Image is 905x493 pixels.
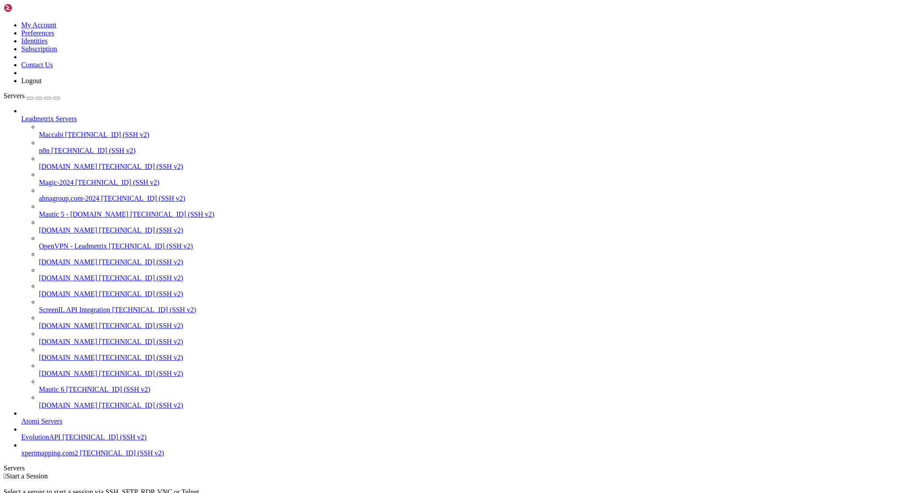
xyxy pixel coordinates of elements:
[39,163,901,171] a: [DOMAIN_NAME] [TECHNICAL_ID] (SSH v2)
[39,298,901,314] li: ScreenIL API Integration [TECHNICAL_ID] (SSH v2)
[39,171,901,187] li: Magic-2024 [TECHNICAL_ID] (SSH v2)
[39,147,50,154] span: n8n
[99,290,183,298] span: [TECHNICAL_ID] (SSH v2)
[39,370,97,377] span: [DOMAIN_NAME]
[39,354,901,362] a: [DOMAIN_NAME] [TECHNICAL_ID] (SSH v2)
[39,322,97,329] span: [DOMAIN_NAME]
[39,210,901,218] a: Mautic 5 - [DOMAIN_NAME] [TECHNICAL_ID] (SSH v2)
[99,163,183,170] span: [TECHNICAL_ID] (SSH v2)
[39,210,128,218] span: Mautic 5 - [DOMAIN_NAME]
[4,4,54,12] img: Shellngn
[112,306,196,313] span: [TECHNICAL_ID] (SSH v2)
[21,417,901,425] a: Atomi Servers
[39,401,97,409] span: [DOMAIN_NAME]
[39,258,901,266] a: [DOMAIN_NAME] [TECHNICAL_ID] (SSH v2)
[39,179,73,186] span: Magic-2024
[39,147,901,155] a: n8n [TECHNICAL_ID] (SSH v2)
[39,274,901,282] a: [DOMAIN_NAME] [TECHNICAL_ID] (SSH v2)
[21,29,54,37] a: Preferences
[101,195,185,202] span: [TECHNICAL_ID] (SSH v2)
[39,218,901,234] li: [DOMAIN_NAME] [TECHNICAL_ID] (SSH v2)
[21,61,53,69] a: Contact Us
[99,401,183,409] span: [TECHNICAL_ID] (SSH v2)
[39,282,901,298] li: [DOMAIN_NAME] [TECHNICAL_ID] (SSH v2)
[99,370,183,377] span: [TECHNICAL_ID] (SSH v2)
[39,234,901,250] li: OpenVPN - Leadmetrix [TECHNICAL_ID] (SSH v2)
[39,139,901,155] li: n8n [TECHNICAL_ID] (SSH v2)
[39,131,63,138] span: Maccabi
[66,386,150,393] span: [TECHNICAL_ID] (SSH v2)
[39,290,901,298] a: [DOMAIN_NAME] [TECHNICAL_ID] (SSH v2)
[39,179,901,187] a: Magic-2024 [TECHNICAL_ID] (SSH v2)
[21,449,901,457] a: xpertmapping.com2 [TECHNICAL_ID] (SSH v2)
[21,77,42,84] a: Logout
[39,314,901,330] li: [DOMAIN_NAME] [TECHNICAL_ID] (SSH v2)
[39,155,901,171] li: [DOMAIN_NAME] [TECHNICAL_ID] (SSH v2)
[39,258,97,266] span: [DOMAIN_NAME]
[21,433,61,441] span: EvolutionAPI
[21,115,77,122] span: Leadmetrix Servers
[4,472,6,480] span: 
[99,226,183,234] span: [TECHNICAL_ID] (SSH v2)
[39,401,901,409] a: [DOMAIN_NAME] [TECHNICAL_ID] (SSH v2)
[39,195,99,202] span: ahnagroup.com-2024
[80,449,164,457] span: [TECHNICAL_ID] (SSH v2)
[21,441,901,457] li: xpertmapping.com2 [TECHNICAL_ID] (SSH v2)
[39,322,901,330] a: [DOMAIN_NAME] [TECHNICAL_ID] (SSH v2)
[39,163,97,170] span: [DOMAIN_NAME]
[21,409,901,425] li: Atomi Servers
[39,123,901,139] li: Maccabi [TECHNICAL_ID] (SSH v2)
[21,21,57,29] a: My Account
[39,386,901,394] a: Mautic 6 [TECHNICAL_ID] (SSH v2)
[39,338,97,345] span: [DOMAIN_NAME]
[39,354,97,361] span: [DOMAIN_NAME]
[21,425,901,441] li: EvolutionAPI [TECHNICAL_ID] (SSH v2)
[39,386,64,393] span: Mautic 6
[21,433,901,441] a: EvolutionAPI [TECHNICAL_ID] (SSH v2)
[39,306,110,313] span: ScreenIL API Integration
[51,147,135,154] span: [TECHNICAL_ID] (SSH v2)
[75,179,159,186] span: [TECHNICAL_ID] (SSH v2)
[99,274,183,282] span: [TECHNICAL_ID] (SSH v2)
[39,346,901,362] li: [DOMAIN_NAME] [TECHNICAL_ID] (SSH v2)
[39,250,901,266] li: [DOMAIN_NAME] [TECHNICAL_ID] (SSH v2)
[39,242,901,250] a: OpenVPN - Leadmetrix [TECHNICAL_ID] (SSH v2)
[62,433,146,441] span: [TECHNICAL_ID] (SSH v2)
[39,195,901,203] a: ahnagroup.com-2024 [TECHNICAL_ID] (SSH v2)
[99,322,183,329] span: [TECHNICAL_ID] (SSH v2)
[6,472,48,480] span: Start a Session
[99,354,183,361] span: [TECHNICAL_ID] (SSH v2)
[39,362,901,378] li: [DOMAIN_NAME] [TECHNICAL_ID] (SSH v2)
[39,131,901,139] a: Maccabi [TECHNICAL_ID] (SSH v2)
[39,203,901,218] li: Mautic 5 - [DOMAIN_NAME] [TECHNICAL_ID] (SSH v2)
[4,92,60,99] a: Servers
[65,131,149,138] span: [TECHNICAL_ID] (SSH v2)
[130,210,214,218] span: [TECHNICAL_ID] (SSH v2)
[39,378,901,394] li: Mautic 6 [TECHNICAL_ID] (SSH v2)
[21,45,57,53] a: Subscription
[109,242,193,250] span: [TECHNICAL_ID] (SSH v2)
[21,107,901,409] li: Leadmetrix Servers
[39,226,97,234] span: [DOMAIN_NAME]
[4,92,25,99] span: Servers
[39,290,97,298] span: [DOMAIN_NAME]
[39,306,901,314] a: ScreenIL API Integration [TECHNICAL_ID] (SSH v2)
[4,464,901,472] div: Servers
[21,37,48,45] a: Identities
[39,330,901,346] li: [DOMAIN_NAME] [TECHNICAL_ID] (SSH v2)
[21,449,78,457] span: xpertmapping.com2
[39,242,107,250] span: OpenVPN - Leadmetrix
[21,115,901,123] a: Leadmetrix Servers
[99,258,183,266] span: [TECHNICAL_ID] (SSH v2)
[39,338,901,346] a: [DOMAIN_NAME] [TECHNICAL_ID] (SSH v2)
[39,274,97,282] span: [DOMAIN_NAME]
[39,187,901,203] li: ahnagroup.com-2024 [TECHNICAL_ID] (SSH v2)
[39,226,901,234] a: [DOMAIN_NAME] [TECHNICAL_ID] (SSH v2)
[21,417,62,425] span: Atomi Servers
[99,338,183,345] span: [TECHNICAL_ID] (SSH v2)
[39,266,901,282] li: [DOMAIN_NAME] [TECHNICAL_ID] (SSH v2)
[39,394,901,409] li: [DOMAIN_NAME] [TECHNICAL_ID] (SSH v2)
[39,370,901,378] a: [DOMAIN_NAME] [TECHNICAL_ID] (SSH v2)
